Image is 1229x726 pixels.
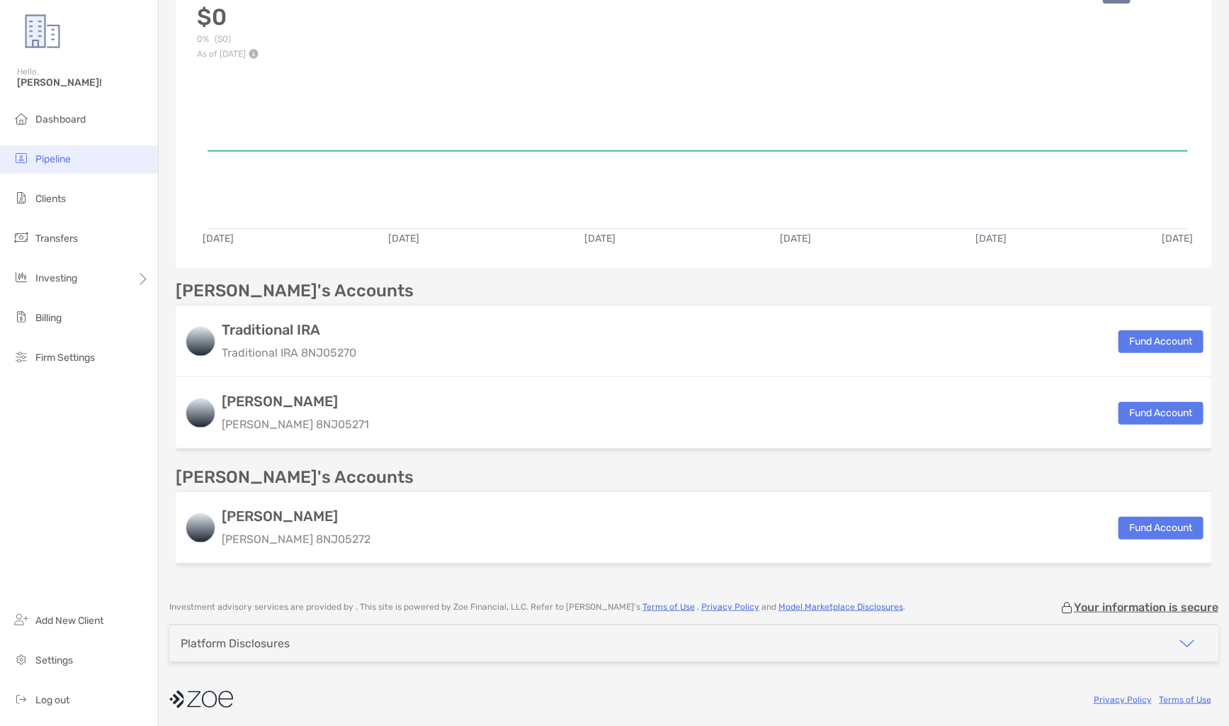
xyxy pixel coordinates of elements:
span: Clients [35,193,66,205]
span: Log out [35,694,69,706]
text: [DATE] [203,233,234,244]
h3: $0 [197,4,346,30]
img: pipeline icon [13,150,30,167]
p: [PERSON_NAME]'s Accounts [176,282,414,300]
img: logo account [186,514,215,542]
h3: Traditional IRA [222,321,356,338]
img: logo account [186,399,215,428]
span: Investing [35,272,77,284]
text: [DATE] [388,233,419,244]
text: [DATE] [1162,233,1193,244]
a: Terms of Use [1159,695,1211,705]
button: Fund Account [1118,402,1203,425]
div: Platform Disclosures [181,637,290,650]
span: ( $0 ) [215,34,231,45]
h3: [PERSON_NAME] [222,393,369,410]
p: Your information is secure [1074,601,1218,614]
span: Pipeline [35,153,71,165]
p: Investment advisory services are provided by . This site is powered by Zoe Financial, LLC. Refer ... [169,602,905,613]
img: settings icon [13,651,30,668]
p: [PERSON_NAME] 8NJ05272 [222,530,370,548]
img: transfers icon [13,229,30,246]
img: logo account [186,328,215,356]
p: Traditional IRA 8NJ05270 [222,344,356,362]
button: Fund Account [1118,517,1203,540]
span: 0% [197,34,209,45]
a: Privacy Policy [1094,695,1152,705]
button: Fund Account [1118,330,1203,353]
p: [PERSON_NAME]'s Accounts [176,469,414,486]
p: As of [DATE] [197,49,346,59]
p: [PERSON_NAME] 8NJ05271 [222,415,369,433]
span: Dashboard [35,113,86,125]
span: [PERSON_NAME]! [17,77,149,89]
span: Firm Settings [35,352,95,364]
img: firm-settings icon [13,348,30,365]
span: Transfers [35,233,78,245]
img: logout icon [13,691,30,708]
span: Billing [35,312,62,324]
a: Privacy Policy [701,602,759,612]
text: [DATE] [976,233,1007,244]
img: Zoe Logo [17,6,68,57]
text: [DATE] [584,233,616,244]
img: dashboard icon [13,110,30,127]
a: Terms of Use [642,602,695,612]
img: icon arrow [1179,635,1196,652]
img: add_new_client icon [13,611,30,628]
img: company logo [169,683,233,715]
img: Performance Info [249,49,259,59]
h3: [PERSON_NAME] [222,508,370,525]
a: Model Marketplace Disclosures [778,602,903,612]
img: clients icon [13,189,30,206]
text: [DATE] [780,233,811,244]
span: Add New Client [35,615,103,627]
img: billing icon [13,308,30,325]
span: Settings [35,654,73,666]
img: investing icon [13,269,30,286]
